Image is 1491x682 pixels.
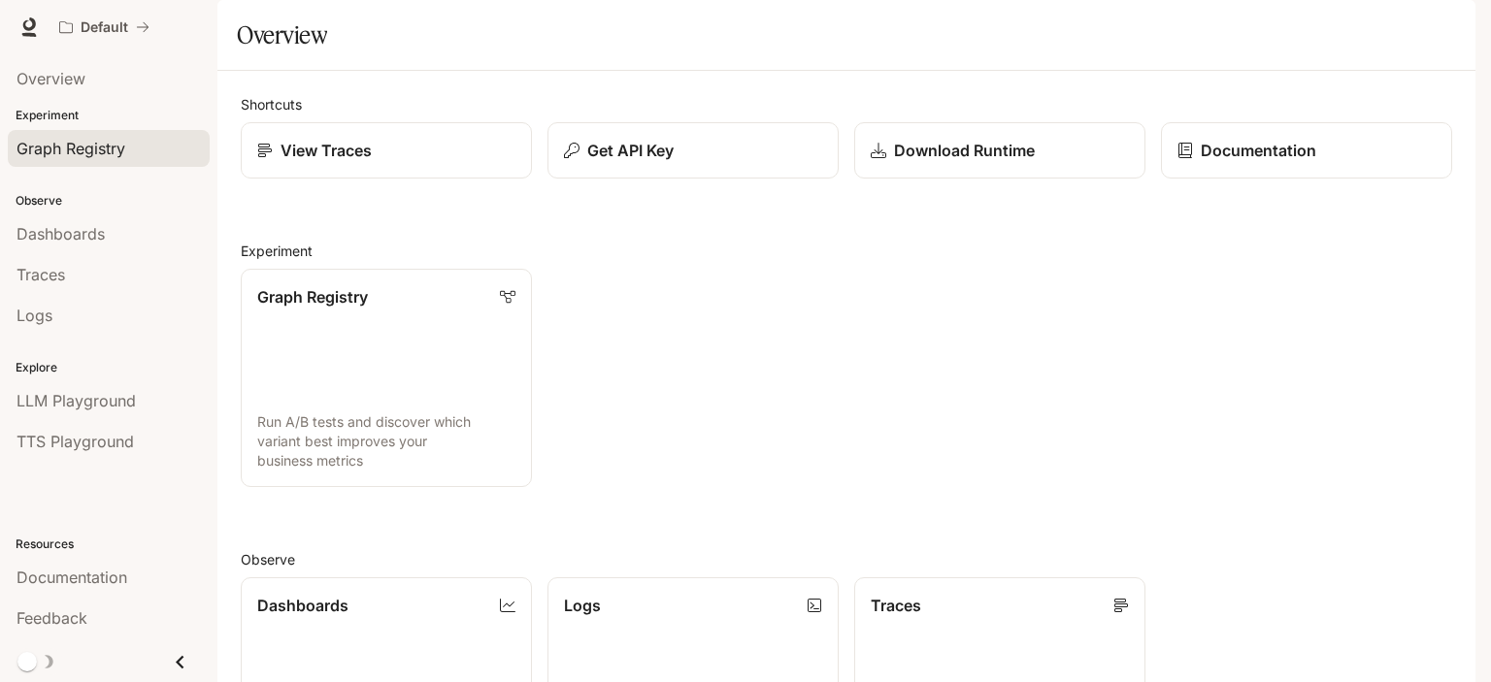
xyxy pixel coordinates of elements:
[257,594,348,617] p: Dashboards
[241,269,532,487] a: Graph RegistryRun A/B tests and discover which variant best improves your business metrics
[854,122,1145,179] a: Download Runtime
[257,412,515,471] p: Run A/B tests and discover which variant best improves your business metrics
[50,8,158,47] button: All workspaces
[587,139,674,162] p: Get API Key
[564,594,601,617] p: Logs
[241,94,1452,114] h2: Shortcuts
[241,122,532,179] a: View Traces
[81,19,128,36] p: Default
[241,549,1452,569] h2: Observe
[237,16,327,54] h1: Overview
[1161,122,1452,179] a: Documentation
[547,122,839,179] button: Get API Key
[241,241,1452,261] h2: Experiment
[257,285,368,309] p: Graph Registry
[281,139,372,162] p: View Traces
[871,594,921,617] p: Traces
[1201,139,1316,162] p: Documentation
[894,139,1035,162] p: Download Runtime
